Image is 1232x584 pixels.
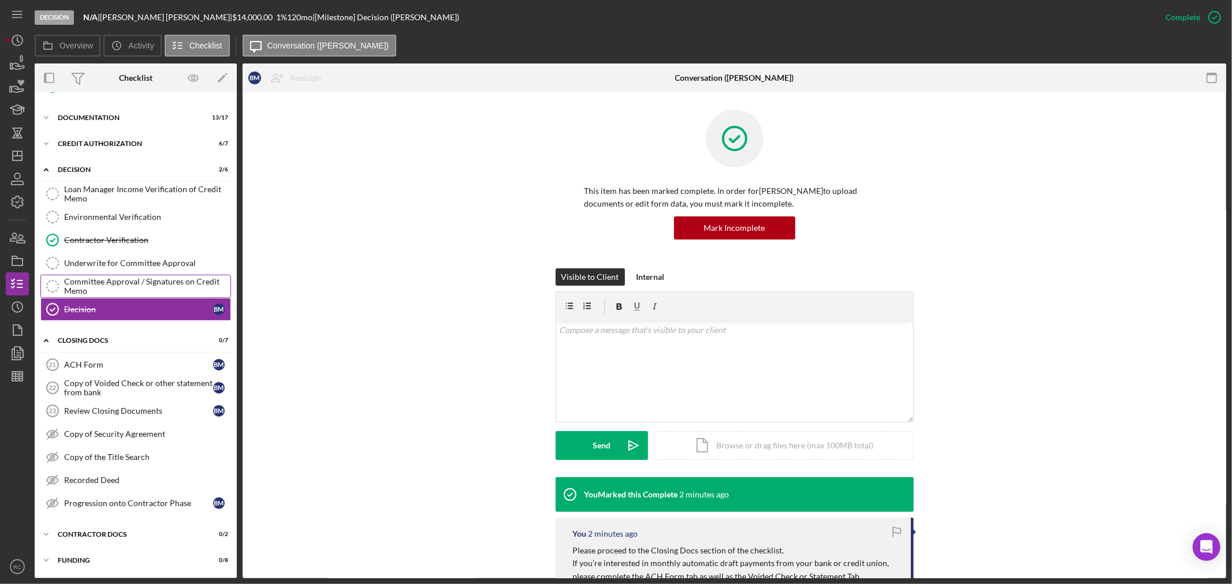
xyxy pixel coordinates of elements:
[165,35,230,57] button: Checklist
[64,379,213,397] div: Copy of Voided Check or other statement from bank
[58,337,199,344] div: CLOSING DOCS
[561,268,619,286] div: Visible to Client
[1193,533,1220,561] div: Open Intercom Messenger
[1166,6,1200,29] div: Complete
[593,431,611,460] div: Send
[312,13,459,22] div: | [Milestone] Decision ([PERSON_NAME])
[207,557,228,564] div: 0 / 8
[207,166,228,173] div: 2 / 6
[40,182,231,205] a: Loan Manager Income Verification of Credit Memo
[49,384,56,391] tspan: 22
[189,41,222,50] label: Checklist
[128,41,154,50] label: Activity
[64,429,230,439] div: Copy of Security Agreement
[213,359,225,370] div: B M
[119,73,152,83] div: Checklist
[40,275,231,298] a: Committee Approval / Signatures on Credit Memo
[704,216,765,239] div: Mark Incomplete
[83,13,100,22] div: |
[207,140,228,147] div: 6 / 7
[83,12,98,22] b: N/A
[58,166,199,173] div: Decision
[64,277,230,295] div: Committee Approval / Signatures on Credit Memo
[40,298,231,321] a: DecisionBM
[573,529,587,538] div: You
[35,35,101,57] button: Overview
[49,407,56,414] tspan: 23
[64,499,213,508] div: Progression onto Contractor Phase
[13,564,21,570] text: RC
[40,446,231,469] a: Copy of the Title Search
[213,304,225,315] div: B M
[680,490,729,499] time: 2025-08-15 18:22
[556,268,625,286] button: Visible to Client
[276,13,287,22] div: 1 %
[64,452,230,462] div: Copy of the Title Search
[243,35,397,57] button: Conversation ([PERSON_NAME])
[573,544,899,557] p: Please proceed to the Closing Docs section of the checklist.
[58,557,199,564] div: Funding
[207,337,228,344] div: 0 / 7
[35,10,74,25] div: Decision
[59,41,93,50] label: Overview
[556,431,648,460] button: Send
[103,35,161,57] button: Activity
[64,235,230,245] div: Contractor Verification
[64,259,230,268] div: Underwrite for Committee Approval
[40,376,231,399] a: 22Copy of Voided Check or other statement from bankBM
[637,268,665,286] div: Internal
[207,531,228,538] div: 0 / 2
[573,557,899,583] p: If you’re interested in monthly automatic draft payments from your bank or credit union, please c...
[6,555,29,578] button: RC
[64,185,230,203] div: Loan Manager Income Verification of Credit Memo
[58,114,199,121] div: Documentation
[674,216,795,239] button: Mark Incomplete
[248,72,261,84] div: B M
[40,469,231,492] a: Recorded Deed
[64,305,213,314] div: Decision
[213,405,225,417] div: B M
[40,229,231,252] a: Contractor Verification
[585,490,678,499] div: You Marked this Complete
[64,360,213,369] div: ACH Form
[1154,6,1226,29] button: Complete
[40,205,231,229] a: Environmental Verification
[585,185,885,211] p: This item has been marked complete. In order for [PERSON_NAME] to upload documents or edit form d...
[243,66,333,89] button: BMReassign
[58,531,199,538] div: Contractor Docs
[631,268,671,286] button: Internal
[40,422,231,446] a: Copy of Security Agreement
[232,13,276,22] div: $14,000.00
[40,252,231,275] a: Underwrite for Committee Approval
[290,66,321,89] div: Reassign
[40,353,231,376] a: 21ACH FormBM
[40,399,231,422] a: 23Review Closing DocumentsBM
[267,41,389,50] label: Conversation ([PERSON_NAME])
[213,382,225,394] div: B M
[207,114,228,121] div: 13 / 17
[100,13,232,22] div: [PERSON_NAME] [PERSON_NAME] |
[213,497,225,509] div: B M
[58,140,199,147] div: CREDIT AUTHORIZATION
[64,212,230,222] div: Environmental Verification
[589,529,638,538] time: 2025-08-15 18:22
[287,13,312,22] div: 120 mo
[40,492,231,515] a: Progression onto Contractor PhaseBM
[64,406,213,415] div: Review Closing Documents
[675,73,794,83] div: Conversation ([PERSON_NAME])
[49,361,56,368] tspan: 21
[64,476,230,485] div: Recorded Deed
